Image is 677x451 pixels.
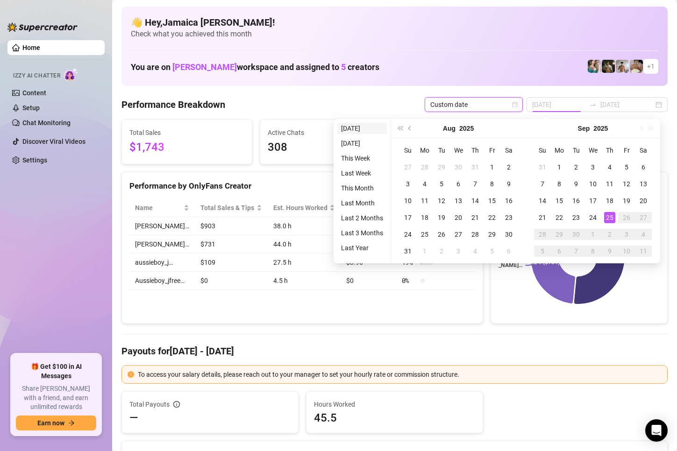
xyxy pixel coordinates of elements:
[450,209,467,226] td: 2025-08-20
[138,369,662,380] div: To access your salary details, please reach out to your manager to set your hourly rate or commis...
[22,104,40,112] a: Setup
[601,176,618,192] td: 2025-09-11
[638,162,649,173] div: 6
[22,89,46,97] a: Content
[503,195,514,206] div: 16
[534,209,551,226] td: 2025-09-21
[635,243,652,260] td: 2025-10-11
[416,159,433,176] td: 2025-07-28
[16,416,96,430] button: Earn nowarrow-right
[467,176,484,192] td: 2025-08-07
[621,212,632,223] div: 26
[129,217,195,235] td: [PERSON_NAME]…
[402,212,413,223] div: 17
[16,362,96,381] span: 🎁 Get $100 in AI Messages
[635,142,652,159] th: Sa
[450,142,467,159] th: We
[419,195,430,206] div: 11
[37,419,64,427] span: Earn now
[195,272,267,290] td: $0
[268,235,341,254] td: 44.0 h
[172,62,237,72] span: [PERSON_NAME]
[314,410,475,425] span: 45.5
[512,102,518,107] span: calendar
[268,272,341,290] td: 4.5 h
[500,192,517,209] td: 2025-08-16
[453,195,464,206] div: 13
[568,192,584,209] td: 2025-09-16
[467,209,484,226] td: 2025-08-21
[416,142,433,159] th: Mo
[416,243,433,260] td: 2025-09-01
[584,209,601,226] td: 2025-09-24
[638,195,649,206] div: 20
[450,176,467,192] td: 2025-08-06
[450,159,467,176] td: 2025-07-30
[554,195,565,206] div: 15
[416,209,433,226] td: 2025-08-18
[129,254,195,272] td: aussieboy_j…
[570,195,582,206] div: 16
[470,178,481,190] div: 7
[129,399,170,409] span: Total Payouts
[268,217,341,235] td: 38.0 h
[584,243,601,260] td: 2025-10-08
[484,192,500,209] td: 2025-08-15
[484,209,500,226] td: 2025-08-22
[584,192,601,209] td: 2025-09-17
[503,178,514,190] div: 9
[584,142,601,159] th: We
[554,246,565,257] div: 6
[433,159,450,176] td: 2025-07-29
[419,246,430,257] div: 1
[486,162,498,173] div: 1
[500,243,517,260] td: 2025-09-06
[470,212,481,223] div: 21
[416,192,433,209] td: 2025-08-11
[638,229,649,240] div: 4
[68,420,75,426] span: arrow-right
[551,192,568,209] td: 2025-09-15
[635,176,652,192] td: 2025-09-13
[419,162,430,173] div: 28
[604,212,615,223] div: 25
[602,60,615,73] img: Tony
[584,159,601,176] td: 2025-09-03
[618,142,635,159] th: Fr
[587,229,599,240] div: 1
[399,209,416,226] td: 2025-08-17
[589,101,597,108] span: to
[22,119,71,127] a: Chat Monitoring
[503,246,514,257] div: 6
[341,62,346,72] span: 5
[537,229,548,240] div: 28
[570,212,582,223] div: 23
[433,176,450,192] td: 2025-08-05
[500,209,517,226] td: 2025-08-23
[584,226,601,243] td: 2025-10-01
[443,119,456,138] button: Choose a month
[399,142,416,159] th: Su
[621,162,632,173] div: 5
[467,226,484,243] td: 2025-08-28
[195,235,267,254] td: $731
[399,243,416,260] td: 2025-08-31
[588,60,601,73] img: Zaddy
[22,44,40,51] a: Home
[314,399,475,409] span: Hours Worked
[268,139,383,156] span: 308
[647,61,655,71] span: + 1
[450,192,467,209] td: 2025-08-13
[337,168,387,179] li: Last Week
[621,246,632,257] div: 10
[570,178,582,190] div: 9
[453,178,464,190] div: 6
[532,99,585,110] input: Start date
[402,178,413,190] div: 3
[416,226,433,243] td: 2025-08-25
[13,71,60,80] span: Izzy AI Chatter
[453,212,464,223] div: 20
[484,176,500,192] td: 2025-08-08
[534,159,551,176] td: 2025-08-31
[486,195,498,206] div: 15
